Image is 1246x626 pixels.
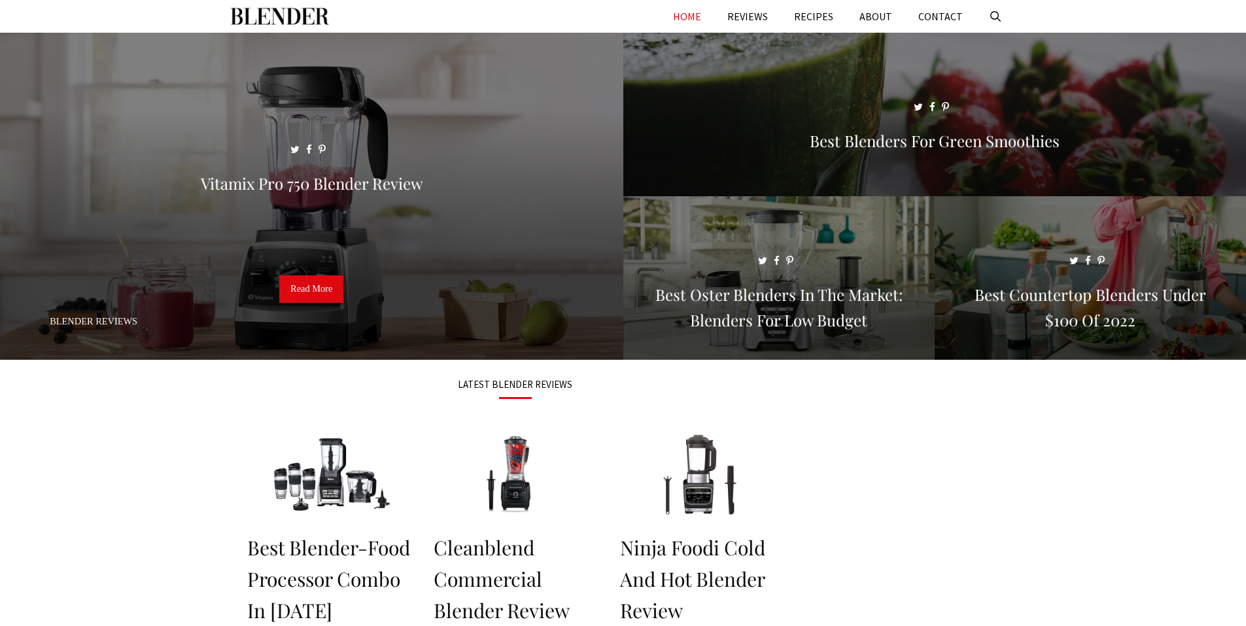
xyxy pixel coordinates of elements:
img: Best Blender-Food Processor Combo In 2022 [247,428,410,520]
a: Ninja Foodi Cold and Hot Blender Review [620,534,765,623]
a: Best Oster Blenders in the Market: Blenders for Low Budget [623,344,935,357]
img: Cleanblend Commercial Blender Review [434,428,597,520]
a: Best Blender-Food Processor Combo In [DATE] [247,534,410,623]
a: Cleanblend Commercial Blender Review [434,534,570,623]
a: Blender Reviews [50,316,137,326]
img: Ninja Foodi Cold and Hot Blender Review [620,428,783,520]
h3: LATEST BLENDER REVIEWS [247,379,784,389]
a: Read More [279,275,343,303]
a: Best Countertop Blenders Under $100 of 2022 [935,344,1246,357]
